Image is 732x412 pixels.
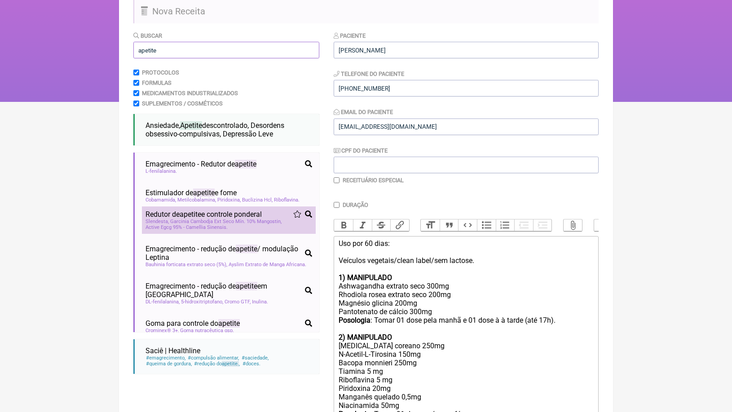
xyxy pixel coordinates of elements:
[133,32,162,39] label: Buscar
[533,219,552,231] button: Increase Level
[236,282,257,290] span: apetite
[146,328,179,333] span: Crominex® 3+
[177,197,216,203] span: Metilcobalamina
[242,197,273,203] span: Buclizina Hcl
[334,70,404,77] label: Telefone do Paciente
[440,219,459,231] button: Quote
[458,219,477,231] button: Code
[353,219,372,231] button: Italic
[146,355,186,361] span: emagrecimento
[222,361,239,367] span: apetite
[193,188,215,197] span: apetite
[229,262,306,267] span: Ayslim Extrato de Manga Africana
[339,273,392,282] strong: 1) MANIPULADO
[339,239,594,333] div: Uso por 60 dias: Veículos vegetais/clean label/sem lactose. Ashwagandha extrato seco 300mg Rhodio...
[477,219,496,231] button: Bullets
[146,346,200,355] span: Saciê | Healthline
[514,219,533,231] button: Decrease Level
[146,197,176,203] span: Cobamamida
[170,219,282,224] span: Garcinia Cambodja Ext Seco Mín. 10% Mangostin
[187,355,239,361] span: compulsão alimentar
[146,210,262,219] span: Redutor de e controle ponderal
[181,299,223,305] span: 5-hidroxitriptofano
[339,333,392,342] strong: 2) MANIPULADO
[194,361,240,367] span: redução do
[146,262,227,267] span: Bauhinia forticata extrato seco (5%)
[236,245,257,253] span: apetite
[241,355,269,361] span: saciedade
[146,160,256,168] span: Emagrecimento - Redutor de
[252,299,268,305] span: Inulina
[217,197,241,203] span: Piridoxina
[146,361,192,367] span: queima de gordura
[146,121,284,138] span: Ansiedade, descontrolado, Desordens obsessivo-compulsivas, Depressão Leve
[146,219,169,224] span: Slendesta
[146,168,177,174] span: L-fenilalanina
[218,319,240,328] span: apetite
[133,42,319,58] input: exemplo: emagrecimento, ansiedade
[142,90,238,96] label: Medicamentos Industrializados
[343,177,404,184] label: Receituário Especial
[146,282,301,299] span: Emagrecimento - redução de em [GEOGRAPHIC_DATA]
[242,361,260,367] span: doces
[274,197,300,203] span: Riboflavina
[225,299,251,305] span: Cromo GTF
[142,69,179,76] label: Protocolos
[180,121,202,130] span: Apetite
[339,316,370,324] strong: Posologia
[372,219,391,231] button: Strikethrough
[180,328,234,333] span: Goma nutracêutica qsp
[146,245,301,262] span: Emagrecimento - redução de / modulação Leptina
[390,219,409,231] button: Link
[235,160,256,168] span: apetite
[180,210,201,219] span: apetite
[334,147,388,154] label: CPF do Paciente
[142,100,223,107] label: Suplementos / Cosméticos
[146,224,228,230] span: Active Egcg 95% - Camellia Sinensis
[594,219,613,231] button: Undo
[334,219,353,231] button: Bold
[334,32,366,39] label: Paciente
[146,188,237,197] span: Estimulador de e fome
[334,109,393,115] label: Email do Paciente
[564,219,582,231] button: Attach Files
[343,202,368,208] label: Duração
[146,299,180,305] span: DL-fenilalanina
[496,219,515,231] button: Numbers
[142,79,172,86] label: Formulas
[146,319,240,328] span: Goma para controle do
[421,219,440,231] button: Heading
